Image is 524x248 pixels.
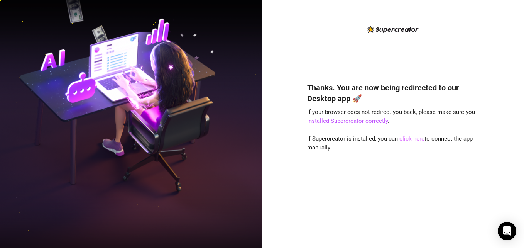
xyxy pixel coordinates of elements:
img: logo-BBDzfeDw.svg [367,26,419,33]
span: If your browser does not redirect you back, please make sure you . [307,109,475,125]
a: installed Supercreator correctly [307,117,388,124]
a: click here [399,135,424,142]
span: If Supercreator is installed, you can to connect the app manually. [307,135,473,151]
h4: Thanks. You are now being redirected to our Desktop app 🚀 [307,82,479,104]
div: Open Intercom Messenger [498,222,516,240]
